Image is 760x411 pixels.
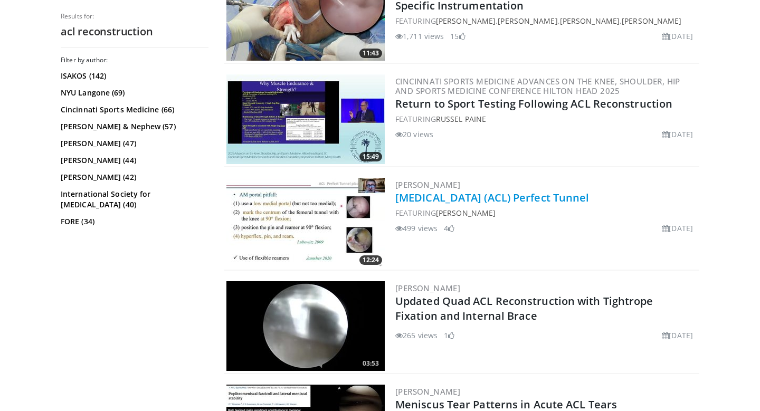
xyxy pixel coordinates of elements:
[662,330,693,341] li: [DATE]
[226,74,385,164] img: 1caf0f43-e8fe-4fcc-a678-9e681e807fb6.300x170_q85_crop-smart_upscale.jpg
[61,121,206,132] a: [PERSON_NAME] & Nephew (57)
[61,138,206,149] a: [PERSON_NAME] (47)
[359,255,382,265] span: 12:24
[662,223,693,234] li: [DATE]
[61,56,208,64] h3: Filter by author:
[395,179,460,190] a: [PERSON_NAME]
[359,359,382,368] span: 03:53
[395,15,697,26] div: FEATURING , , ,
[226,281,385,371] img: 8c098bdf-f581-435c-8768-73c344552be3.300x170_q85_crop-smart_upscale.jpg
[395,223,438,234] li: 499 views
[226,178,385,267] a: 12:24
[61,216,206,227] a: FORE (34)
[395,129,433,140] li: 20 views
[359,49,382,58] span: 11:43
[436,208,496,218] a: [PERSON_NAME]
[560,16,620,26] a: [PERSON_NAME]
[61,172,206,183] a: [PERSON_NAME] (42)
[61,25,208,39] h2: acl reconstruction
[395,76,680,96] a: Cincinnati Sports Medicine Advances on the Knee, Shoulder, Hip and Sports Medicine Conference Hil...
[395,330,438,341] li: 265 views
[395,207,697,218] div: FEATURING
[436,114,486,124] a: Russel Paine
[450,31,465,42] li: 15
[226,178,385,267] img: ea4afed9-29e9-4fab-b199-2024cb7a2819.300x170_q85_crop-smart_upscale.jpg
[395,294,653,323] a: Updated Quad ACL Reconstruction with Tightrope Fixation and Internal Brace
[61,189,206,210] a: International Society for [MEDICAL_DATA] (40)
[61,71,206,81] a: ISAKOS (142)
[61,155,206,166] a: [PERSON_NAME] (44)
[662,129,693,140] li: [DATE]
[226,281,385,371] a: 03:53
[444,223,454,234] li: 4
[444,330,454,341] li: 1
[395,283,460,293] a: [PERSON_NAME]
[226,74,385,164] a: 15:49
[61,104,206,115] a: Cincinnati Sports Medicine (66)
[662,31,693,42] li: [DATE]
[498,16,557,26] a: [PERSON_NAME]
[395,386,460,397] a: [PERSON_NAME]
[359,152,382,161] span: 15:49
[61,88,206,98] a: NYU Langone (69)
[395,113,697,125] div: FEATURING
[61,12,208,21] p: Results for:
[395,190,590,205] a: [MEDICAL_DATA] (ACL) Perfect Tunnel
[436,16,496,26] a: [PERSON_NAME]
[395,31,444,42] li: 1,711 views
[622,16,681,26] a: [PERSON_NAME]
[395,97,672,111] a: Return to Sport Testing Following ACL Reconstruction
